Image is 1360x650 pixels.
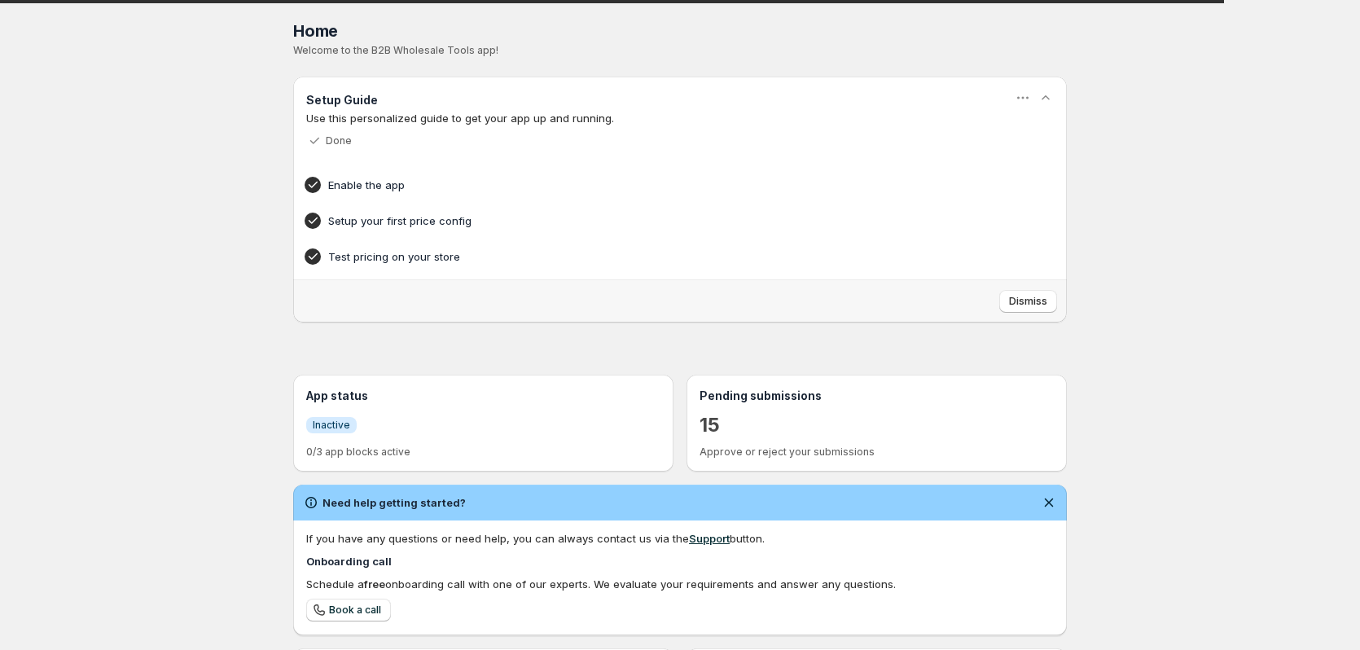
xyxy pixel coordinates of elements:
h4: Test pricing on your store [328,248,981,265]
b: free [364,578,385,591]
div: If you have any questions or need help, you can always contact us via the button. [306,530,1054,547]
h4: Onboarding call [306,553,1054,569]
span: Home [293,21,338,41]
span: Dismiss [1009,295,1047,308]
h3: Pending submissions [700,388,1054,404]
h4: Setup your first price config [328,213,981,229]
p: Welcome to the B2B Wholesale Tools app! [293,44,1067,57]
a: 15 [700,412,720,438]
a: Book a call [306,599,391,621]
div: Schedule a onboarding call with one of our experts. We evaluate your requirements and answer any ... [306,576,1054,592]
h4: Enable the app [328,177,981,193]
span: Inactive [313,419,350,432]
p: 0/3 app blocks active [306,446,660,459]
span: Book a call [329,604,381,617]
p: Done [326,134,352,147]
h3: App status [306,388,660,404]
h2: Need help getting started? [322,494,466,511]
a: InfoInactive [306,416,357,433]
button: Dismiss [999,290,1057,313]
a: Support [689,532,730,545]
h3: Setup Guide [306,92,378,108]
p: Use this personalized guide to get your app up and running. [306,110,1054,126]
p: Approve or reject your submissions [700,446,1054,459]
button: Dismiss notification [1038,491,1060,514]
